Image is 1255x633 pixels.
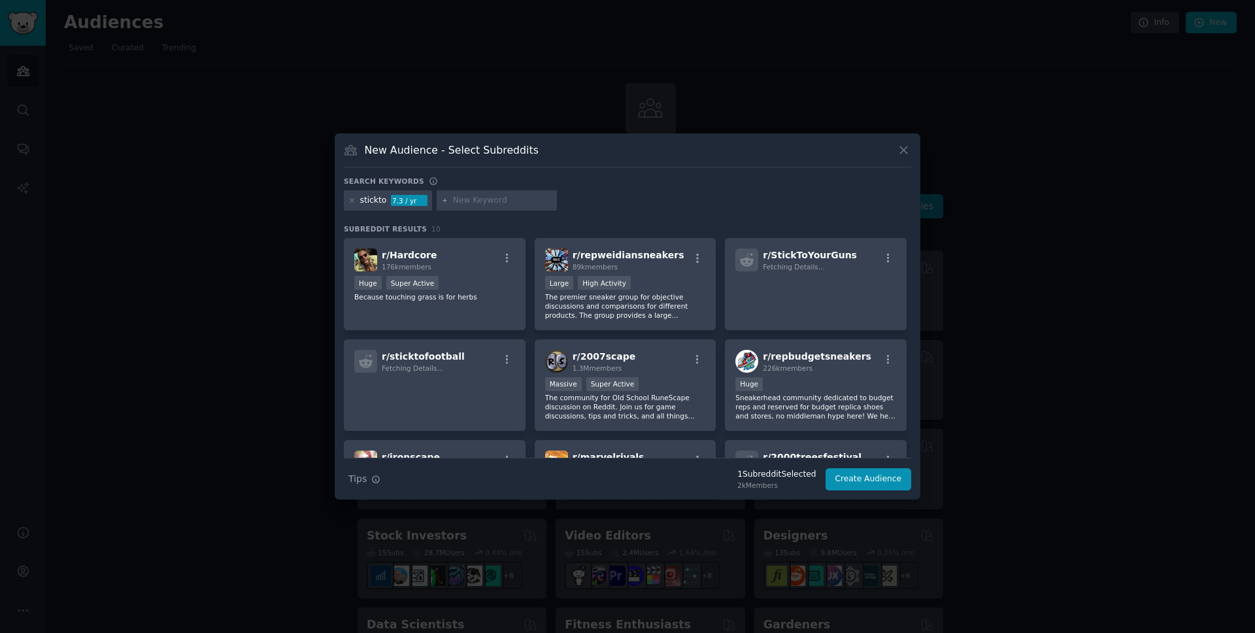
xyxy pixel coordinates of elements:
div: 2k Members [737,481,816,490]
span: 226k members [763,364,812,372]
div: Huge [354,276,382,290]
div: stickto [360,195,387,207]
span: Subreddit Results [344,224,427,233]
img: repbudgetsneakers [735,350,758,373]
span: 10 [431,225,441,233]
img: marvelrivals [545,451,568,473]
span: r/ sticktofootball [382,351,465,362]
div: Huge [735,377,763,391]
span: r/ ironscape [382,452,440,462]
p: The premier sneaker group for objective discussions and comparisons for different products. The g... [545,292,706,320]
span: 1.3M members [573,364,622,372]
p: The community for Old School RuneScape discussion on Reddit. Join us for game discussions, tips a... [545,393,706,420]
img: ironscape [354,451,377,473]
span: Fetching Details... [382,364,443,372]
div: Super Active [386,276,439,290]
button: Tips [344,468,385,490]
span: r/ 2000treesfestival [763,452,862,462]
span: 89k members [573,263,618,271]
div: Super Active [586,377,639,391]
span: r/ repweidiansneakers [573,250,684,260]
div: 7.3 / yr [391,195,427,207]
input: New Keyword [453,195,552,207]
span: r/ marvelrivals [573,452,644,462]
span: Tips [348,472,367,486]
span: r/ StickToYourGuns [763,250,857,260]
img: 2007scape [545,350,568,373]
div: 1 Subreddit Selected [737,469,816,481]
span: r/ 2007scape [573,351,636,362]
img: repweidiansneakers [545,248,568,271]
h3: New Audience - Select Subreddits [365,143,539,157]
div: Large [545,276,574,290]
span: 176k members [382,263,431,271]
div: Massive [545,377,582,391]
span: Fetching Details... [763,263,824,271]
img: Hardcore [354,248,377,271]
p: Because touching grass is for herbs [354,292,515,301]
span: r/ repbudgetsneakers [763,351,871,362]
p: Sneakerhead community dedicated to budget reps and reserved for budget replica shoes and stores, ... [735,393,896,420]
button: Create Audience [826,468,912,490]
h3: Search keywords [344,177,424,186]
div: High Activity [578,276,631,290]
span: r/ Hardcore [382,250,437,260]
